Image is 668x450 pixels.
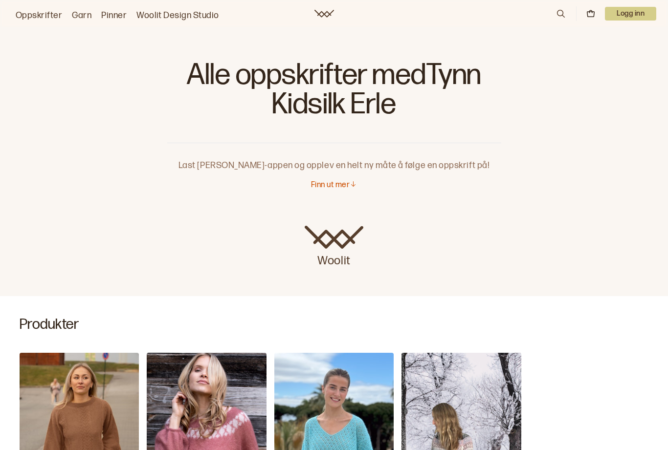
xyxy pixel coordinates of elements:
[311,180,350,191] p: Finn ut mer
[314,10,334,18] a: Woolit
[305,249,363,269] p: Woolit
[605,7,656,21] button: User dropdown
[136,9,219,22] a: Woolit Design Studio
[16,9,62,22] a: Oppskrifter
[72,9,91,22] a: Garn
[167,59,501,127] h1: Alle oppskrifter med Tynn Kidsilk Erle
[305,226,363,269] a: Woolit
[305,226,363,249] img: Woolit
[311,180,357,191] button: Finn ut mer
[167,143,501,172] p: Last [PERSON_NAME]-appen og opplev en helt ny måte å følge en oppskrift på!
[101,9,127,22] a: Pinner
[605,7,656,21] p: Logg inn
